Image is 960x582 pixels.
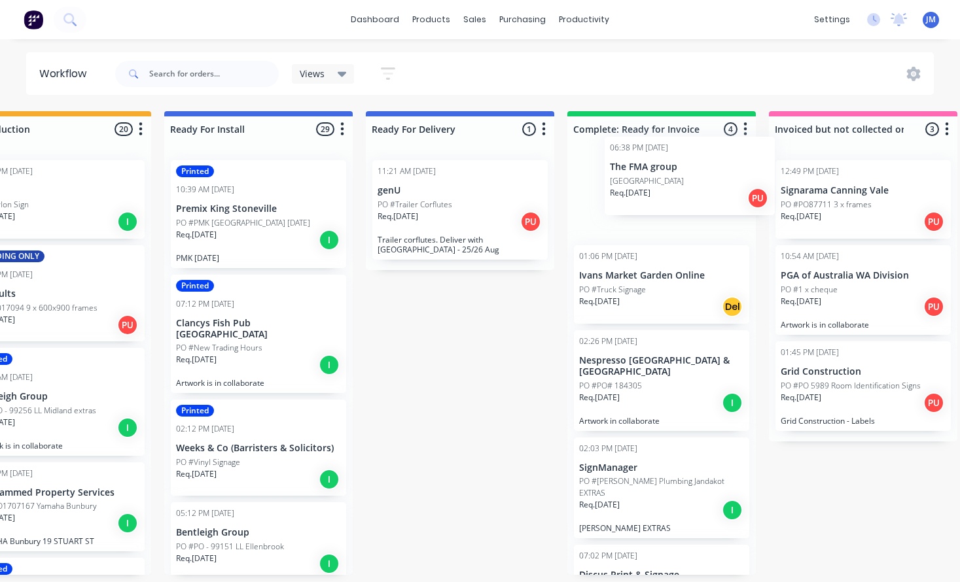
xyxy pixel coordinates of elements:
div: purchasing [493,10,552,29]
img: Factory [24,10,43,29]
input: Enter column name… [775,122,904,136]
span: 29 [316,122,334,136]
div: Workflow [39,66,93,82]
span: 3 [925,122,939,136]
span: Views [300,67,325,80]
div: sales [457,10,493,29]
span: 1 [522,122,536,136]
div: settings [808,10,857,29]
span: JM [926,14,936,26]
input: Enter column name… [573,122,702,136]
div: productivity [552,10,616,29]
input: Search for orders... [149,61,279,87]
input: Enter column name… [170,122,299,136]
span: 20 [115,122,133,136]
a: dashboard [344,10,406,29]
input: Enter column name… [372,122,501,136]
span: 4 [724,122,738,136]
div: products [406,10,457,29]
